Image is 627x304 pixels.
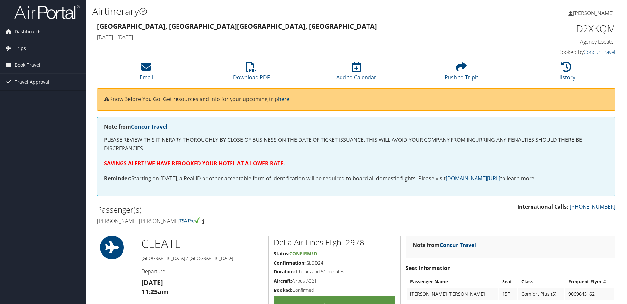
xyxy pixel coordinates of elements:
[141,255,263,262] h5: [GEOGRAPHIC_DATA] / [GEOGRAPHIC_DATA]
[568,3,620,23] a: [PERSON_NAME]
[15,40,26,57] span: Trips
[131,123,167,130] a: Concur Travel
[15,74,49,90] span: Travel Approval
[141,278,163,287] strong: [DATE]
[141,268,263,275] h4: Departure
[97,34,483,41] h4: [DATE] - [DATE]
[274,287,292,293] strong: Booked:
[274,268,295,275] strong: Duration:
[565,288,614,300] td: 9069643162
[179,217,201,223] img: tsa-precheck.png
[278,95,289,103] a: here
[445,65,478,81] a: Push to Tripit
[15,23,41,40] span: Dashboards
[274,287,395,293] h5: Confirmed
[406,265,451,272] strong: Seat Information
[92,4,444,18] h1: Airtinerary®
[141,236,263,252] h1: CLE ATL
[517,203,568,210] strong: International Calls:
[15,57,40,73] span: Book Travel
[274,278,292,284] strong: Aircraft:
[274,237,395,248] h2: Delta Air Lines Flight 2978
[104,136,609,153] p: PLEASE REVIEW THIS ITINERARY THOROUGHLY BY CLOSE OF BUSINESS ON THE DATE OF TICKET ISSUANCE. THIS...
[446,175,500,182] a: [DOMAIN_NAME][URL]
[289,250,317,257] span: Confirmed
[97,217,351,225] h4: [PERSON_NAME] [PERSON_NAME]
[557,65,575,81] a: History
[413,241,476,249] strong: Note from
[499,288,517,300] td: 15F
[336,65,376,81] a: Add to Calendar
[407,288,498,300] td: [PERSON_NAME] [PERSON_NAME]
[499,276,517,288] th: Seat
[493,48,615,56] h4: Booked by
[104,174,609,183] p: Starting on [DATE], a Real ID or other acceptable form of identification will be required to boar...
[104,123,167,130] strong: Note from
[407,276,498,288] th: Passenger Name
[97,204,351,215] h2: Passenger(s)
[518,288,564,300] td: Comfort Plus (S)
[274,260,395,266] h5: GLOD24
[140,65,153,81] a: Email
[104,95,609,104] p: Know Before You Go: Get resources and info for your upcoming trip
[518,276,564,288] th: Class
[440,241,476,249] a: Concur Travel
[570,203,615,210] a: [PHONE_NUMBER]
[104,175,131,182] strong: Reminder:
[565,276,614,288] th: Frequent Flyer #
[274,250,289,257] strong: Status:
[97,22,377,31] strong: [GEOGRAPHIC_DATA], [GEOGRAPHIC_DATA] [GEOGRAPHIC_DATA], [GEOGRAPHIC_DATA]
[584,48,615,56] a: Concur Travel
[104,160,285,167] strong: SAVINGS ALERT! WE HAVE REBOOKED YOUR HOTEL AT A LOWER RATE.
[573,10,614,17] span: [PERSON_NAME]
[233,65,270,81] a: Download PDF
[274,260,306,266] strong: Confirmation:
[274,268,395,275] h5: 1 hours and 51 minutes
[493,22,615,36] h1: D2XKQM
[493,38,615,45] h4: Agency Locator
[141,287,168,296] strong: 11:25am
[274,278,395,284] h5: Airbus A321
[14,4,80,20] img: airportal-logo.png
